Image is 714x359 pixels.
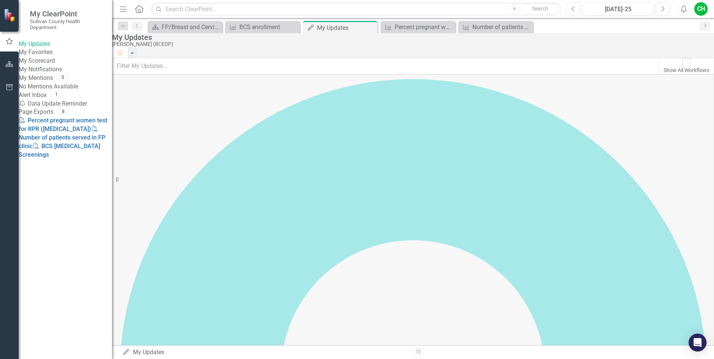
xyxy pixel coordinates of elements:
a: Percent pregnant women test for RPR ([MEDICAL_DATA]) [382,22,453,32]
a: My Notifications [19,65,112,74]
div: Percent pregnant women test for RPR ([MEDICAL_DATA]) [395,22,453,32]
div: Number of patients served in FP clinic [472,22,531,32]
small: Sullivan County Health Department [30,18,105,31]
div: 0 [57,74,69,81]
a: Percent pregnant women test for RPR ([MEDICAL_DATA]) [19,117,107,132]
a: Page Exports [19,108,53,116]
a: My Mentions [19,74,53,82]
a: BCS enrollment [227,22,298,32]
input: Filter My Updates... [112,58,659,74]
input: Search ClearPoint... [151,3,561,16]
a: FP/Breast and Cervical Welcome Page [149,22,220,32]
button: Search [522,4,559,14]
div: Show All Workflows [664,66,709,74]
div: My Updates [317,23,376,32]
div: Data Update Reminder [19,100,112,108]
div: Open Intercom Messenger [689,334,707,352]
a: My Updates [19,40,112,49]
a: BCS [MEDICAL_DATA] Screenings [19,143,100,158]
img: ClearPoint Strategy [4,8,17,21]
a: Number of patients served in FP clinic [19,125,105,150]
div: 8 [57,108,69,115]
div: No Mentions Available [19,82,112,91]
div: My Updates [112,33,710,41]
a: Number of patients served in FP clinic [460,22,531,32]
span: My ClearPoint [30,9,105,18]
div: BCS enrollment [239,22,298,32]
a: My Scorecard [19,57,112,65]
span: Search [532,6,548,12]
a: My Favorites [19,48,112,57]
div: [DATE]-25 [585,5,651,14]
button: CH [694,2,708,16]
button: [DATE]-25 [583,2,654,16]
div: My Updates [122,348,407,357]
div: 1 [50,91,62,97]
a: Alert Inbox [19,91,47,100]
div: [PERSON_NAME] (BCEDP) [112,41,710,47]
div: FP/Breast and Cervical Welcome Page [162,22,220,32]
